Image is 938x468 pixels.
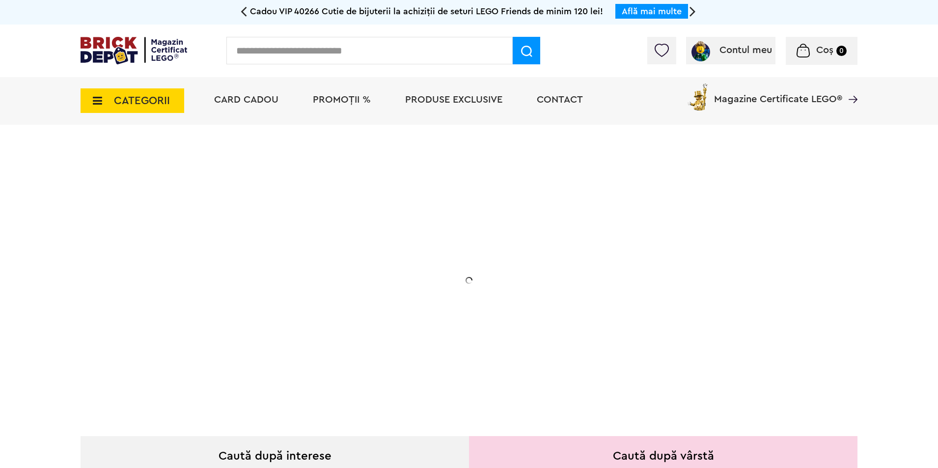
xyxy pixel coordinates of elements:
[150,331,347,343] div: Află detalii
[313,95,371,105] a: PROMOȚII %
[214,95,278,105] a: Card Cadou
[690,45,772,55] a: Contul meu
[114,95,170,106] span: CATEGORII
[537,95,583,105] a: Contact
[150,222,347,258] h1: Cadou VIP 40772
[622,7,682,16] a: Află mai multe
[405,95,502,105] a: Produse exclusive
[836,46,847,56] small: 0
[714,82,842,104] span: Magazine Certificate LEGO®
[816,45,833,55] span: Coș
[250,7,603,16] span: Cadou VIP 40266 Cutie de bijuterii la achiziții de seturi LEGO Friends de minim 120 lei!
[842,82,857,91] a: Magazine Certificate LEGO®
[719,45,772,55] span: Contul meu
[150,268,347,309] h2: Seria de sărbători: Fantomă luminoasă. Promoția este valabilă în perioada [DATE] - [DATE].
